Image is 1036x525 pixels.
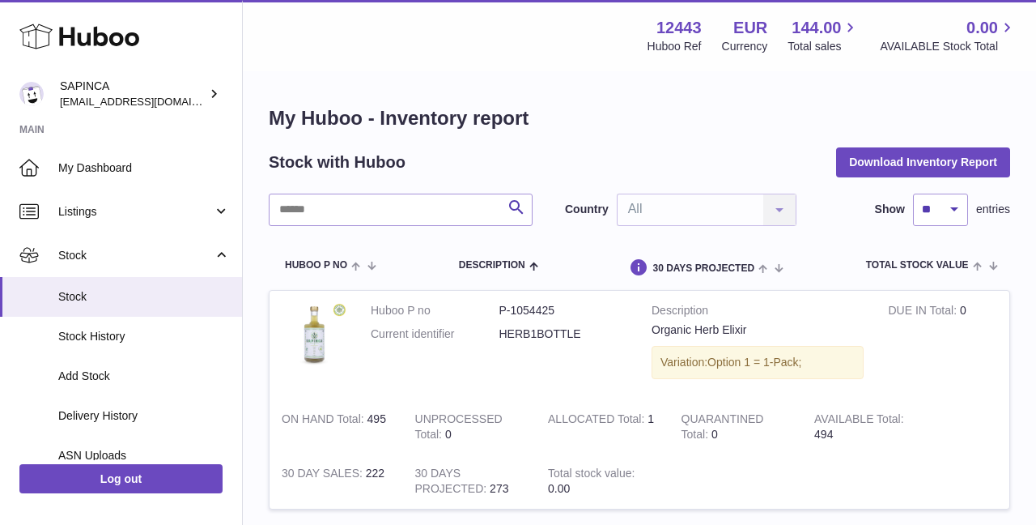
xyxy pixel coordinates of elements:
a: 0.00 AVAILABLE Stock Total [880,17,1017,54]
td: 495 [270,399,403,455]
span: Huboo P no [285,260,347,271]
label: Country [565,202,609,217]
span: 0.00 [966,17,998,39]
span: Add Stock [58,369,230,384]
span: 0 [711,428,718,441]
span: Stock [58,248,213,263]
td: 1 [536,399,669,455]
h2: Stock with Huboo [269,152,405,173]
div: SAPINCA [60,79,206,109]
td: 0 [403,399,537,455]
div: Currency [722,39,768,54]
div: Variation: [652,346,864,379]
strong: AVAILABLE Total [814,412,904,429]
td: 494 [802,399,936,455]
span: Listings [58,204,213,220]
span: Delivery History [58,408,230,424]
span: My Dashboard [58,160,230,176]
strong: ALLOCATED Total [548,412,647,429]
dt: Huboo P no [371,303,499,318]
a: Log out [19,464,223,493]
label: Show [875,202,905,217]
dd: P-1054425 [499,303,628,318]
button: Download Inventory Report [836,147,1010,177]
h1: My Huboo - Inventory report [269,105,1010,131]
span: 30 DAYS PROJECTED [652,263,754,274]
a: 144.00 Total sales [788,17,860,54]
strong: 30 DAYS PROJECTED [415,467,490,499]
strong: EUR [733,17,767,39]
span: entries [976,202,1010,217]
strong: Total stock value [548,467,635,484]
span: Total stock value [866,260,969,271]
span: Description [459,260,525,271]
strong: UNPROCESSED Total [415,412,503,445]
span: Stock [58,289,230,305]
span: Option 1 = 1-Pack; [707,356,801,369]
dd: HERB1BOTTLE [499,327,628,342]
strong: 12443 [656,17,702,39]
div: Huboo Ref [647,39,702,54]
td: 273 [403,454,537,509]
strong: Description [652,303,864,322]
span: Stock History [58,329,230,344]
strong: QUARANTINED Total [681,412,764,445]
strong: 30 DAY SALES [282,467,366,484]
span: ASN Uploads [58,448,230,463]
td: 0 [876,291,1009,399]
dt: Current identifier [371,327,499,342]
span: [EMAIL_ADDRESS][DOMAIN_NAME] [60,95,238,108]
img: info@sapinca.com [19,82,44,106]
strong: DUE IN Total [888,304,959,321]
strong: ON HAND Total [282,412,367,429]
img: product image [282,303,346,368]
div: Organic Herb Elixir [652,322,864,338]
span: AVAILABLE Stock Total [880,39,1017,54]
span: Total sales [788,39,860,54]
span: 0.00 [548,482,570,495]
td: 222 [270,454,403,509]
span: 144.00 [792,17,841,39]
